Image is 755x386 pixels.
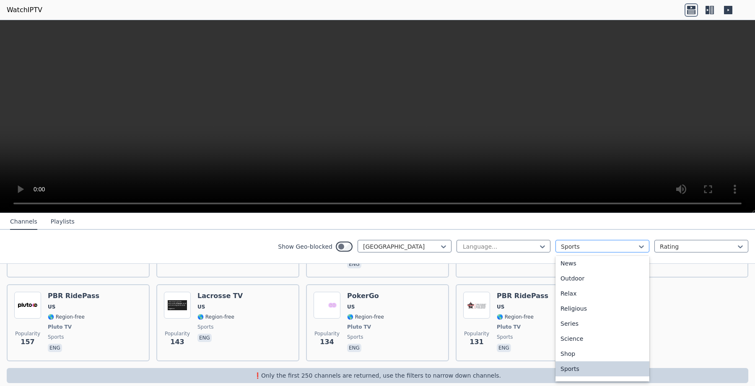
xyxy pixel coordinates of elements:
[197,324,213,330] span: sports
[10,371,745,380] p: ❗️Only the first 250 channels are returned, use the filters to narrow down channels.
[347,304,355,310] span: US
[48,344,62,352] p: eng
[48,324,72,330] span: Pluto TV
[347,344,361,352] p: eng
[314,292,340,319] img: PokerGo
[347,334,363,340] span: sports
[48,334,64,340] span: sports
[7,5,42,15] a: WatchIPTV
[347,292,384,300] h6: PokerGo
[555,361,649,376] div: Sports
[555,271,649,286] div: Outdoor
[51,214,75,230] button: Playlists
[197,292,243,300] h6: Lacrosse TV
[555,346,649,361] div: Shop
[497,344,511,352] p: eng
[278,242,332,251] label: Show Geo-blocked
[164,292,191,319] img: Lacrosse TV
[463,292,490,319] img: PBR RidePass
[15,330,40,337] span: Popularity
[320,337,334,347] span: 134
[14,292,41,319] img: PBR RidePass
[314,330,340,337] span: Popularity
[555,256,649,271] div: News
[464,330,489,337] span: Popularity
[347,314,384,320] span: 🌎 Region-free
[497,334,513,340] span: sports
[165,330,190,337] span: Popularity
[497,304,504,310] span: US
[197,304,205,310] span: US
[10,214,37,230] button: Channels
[497,292,548,300] h6: PBR RidePass
[497,314,534,320] span: 🌎 Region-free
[470,337,483,347] span: 131
[347,324,371,330] span: Pluto TV
[170,337,184,347] span: 143
[555,301,649,316] div: Religious
[48,314,85,320] span: 🌎 Region-free
[555,331,649,346] div: Science
[48,304,55,310] span: US
[347,260,361,268] p: eng
[197,334,212,342] p: eng
[48,292,99,300] h6: PBR RidePass
[555,316,649,331] div: Series
[197,314,234,320] span: 🌎 Region-free
[555,286,649,301] div: Relax
[497,324,521,330] span: Pluto TV
[21,337,34,347] span: 157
